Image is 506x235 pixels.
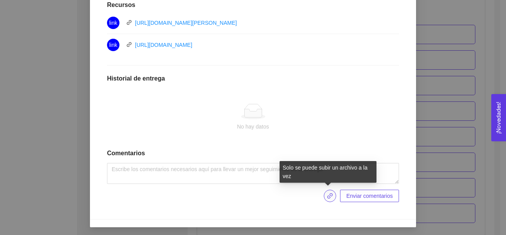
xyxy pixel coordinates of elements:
[135,20,237,26] a: [URL][DOMAIN_NAME][PERSON_NAME]
[107,149,399,157] h1: Comentarios
[324,193,336,199] span: link
[107,1,399,9] h1: Recursos
[280,161,376,183] div: Solo se puede subir un archivo a la vez
[340,190,399,202] button: Enviar comentarios
[126,42,132,47] span: link
[491,94,506,141] button: Open Feedback Widget
[324,190,336,202] button: link
[113,122,393,131] div: No hay datos
[126,20,132,25] span: link
[135,42,192,48] a: [URL][DOMAIN_NAME]
[109,39,117,51] span: link
[346,192,393,200] span: Enviar comentarios
[109,17,117,29] span: link
[107,75,399,82] h1: Historial de entrega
